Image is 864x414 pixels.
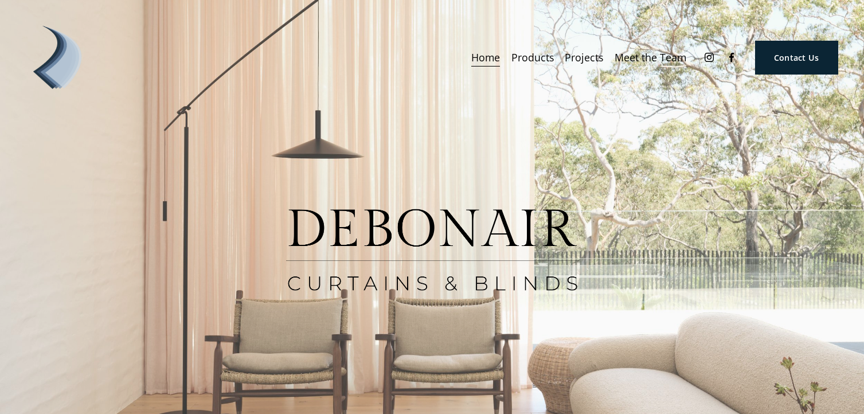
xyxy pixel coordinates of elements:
[511,48,554,67] span: Products
[565,47,603,68] a: Projects
[471,47,500,68] a: Home
[511,47,554,68] a: folder dropdown
[703,52,715,63] a: Instagram
[615,47,686,68] a: Meet the Team
[26,26,89,89] img: Debonair | Curtains, Blinds, Shutters &amp; Awnings
[726,52,737,63] a: Facebook
[755,41,838,75] a: Contact Us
